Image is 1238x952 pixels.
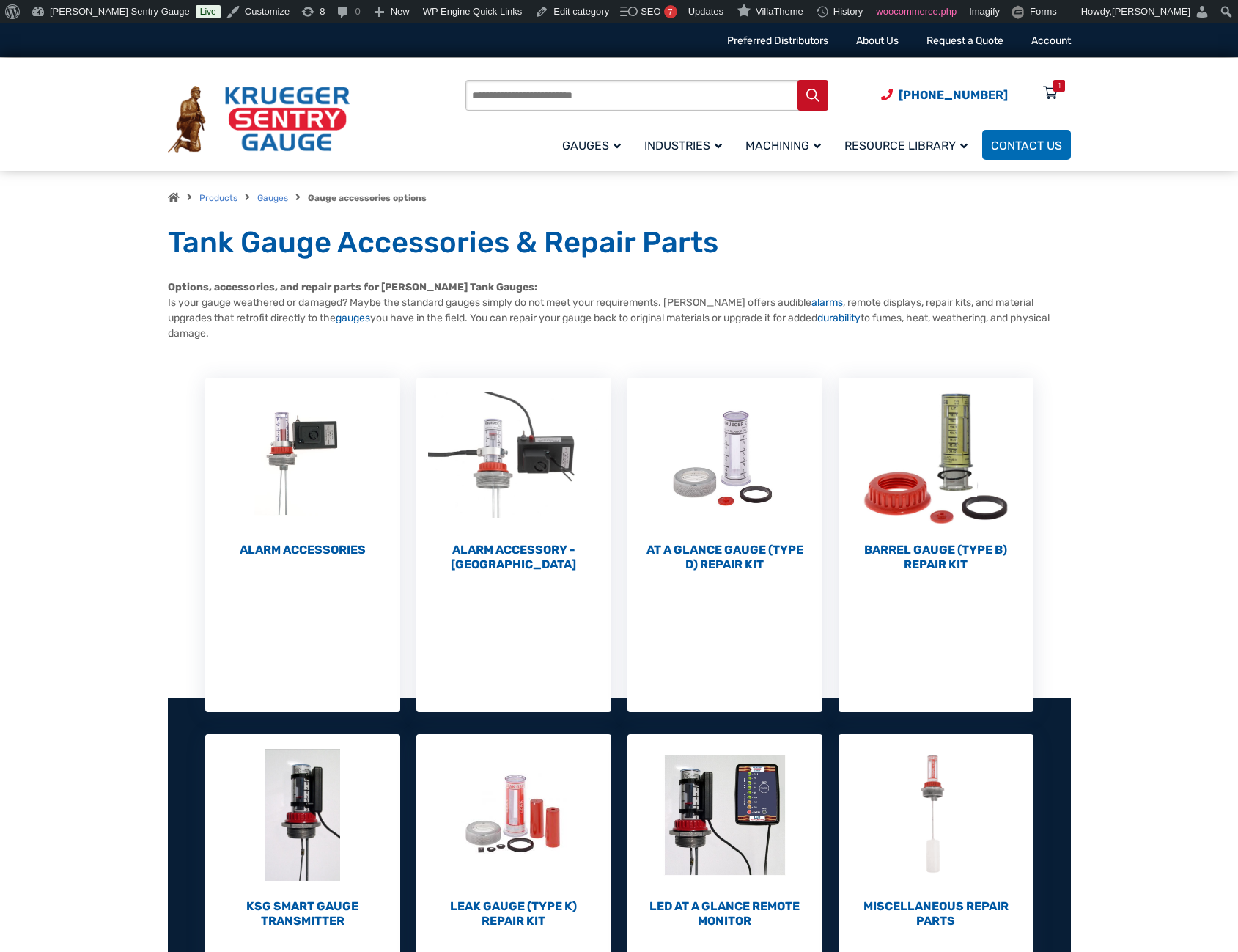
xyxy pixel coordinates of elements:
[416,899,611,929] h2: Leak Gauge (Type K) Repair Kit
[562,139,621,153] span: Gauges
[811,296,843,309] a: alarms
[627,543,822,572] h2: At a Glance Gauge (Type D) Repair Kit
[168,86,350,153] img: Krueger Sentry Gauge
[745,139,821,153] span: Machining
[627,378,822,572] a: Visit product category At a Glance Gauge (Type D) Repair Kit
[737,128,836,162] a: Machining
[1058,80,1061,92] div: 1
[257,193,288,203] a: Gauges
[416,378,611,572] a: Visit product category Alarm Accessory - DC
[817,312,861,324] a: durability
[836,128,982,162] a: Resource Library
[205,378,400,557] a: Visit product category Alarm Accessories
[416,734,611,896] img: Leak Gauge (Type K) Repair Kit
[839,899,1033,929] h2: Miscellaneous Repair Parts
[839,543,1033,572] h2: Barrel Gauge (Type B) Repair Kit
[199,193,237,203] a: Products
[627,378,822,539] img: At a Glance Gauge (Type D) Repair Kit
[336,312,370,324] a: gauges
[844,139,968,153] span: Resource Library
[168,279,1071,341] p: Is your gauge weathered or damaged? Maybe the standard gauges simply do not meet your requirement...
[308,193,427,203] strong: Gauge accessories options
[205,378,400,539] img: Alarm Accessories
[416,378,611,539] img: Alarm Accessory - DC
[839,378,1033,539] img: Barrel Gauge (Type B) Repair Kit
[926,34,1003,47] a: Request a Quote
[982,130,1071,160] a: Contact Us
[1031,34,1071,47] a: Account
[205,899,400,929] h2: KSG Smart Gauge Transmitter
[627,899,822,929] h2: LED At A Glance Remote Monitor
[205,734,400,929] a: Visit product category KSG Smart Gauge Transmitter
[553,128,635,162] a: Gauges
[839,734,1033,929] a: Visit product category Miscellaneous Repair Parts
[168,281,537,293] strong: Options, accessories, and repair parts for [PERSON_NAME] Tank Gauges:
[205,734,400,896] img: KSG Smart Gauge Transmitter
[644,139,722,153] span: Industries
[839,734,1033,896] img: Miscellaneous Repair Parts
[205,543,400,557] h2: Alarm Accessories
[416,734,611,929] a: Visit product category Leak Gauge (Type K) Repair Kit
[627,734,822,929] a: Visit product category LED At A Glance Remote Monitor
[727,34,828,47] a: Preferred Distributors
[856,34,899,47] a: About Us
[168,224,1071,261] h1: Tank Gauge Accessories & Repair Parts
[991,139,1062,153] span: Contact Us
[627,734,822,896] img: LED At A Glance Remote Monitor
[635,128,737,162] a: Industries
[899,88,1008,102] span: [PHONE_NUMBER]
[881,86,1008,104] a: Phone Number (920) 434-8860
[416,543,611,572] h2: Alarm Accessory - [GEOGRAPHIC_DATA]
[839,378,1033,572] a: Visit product category Barrel Gauge (Type B) Repair Kit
